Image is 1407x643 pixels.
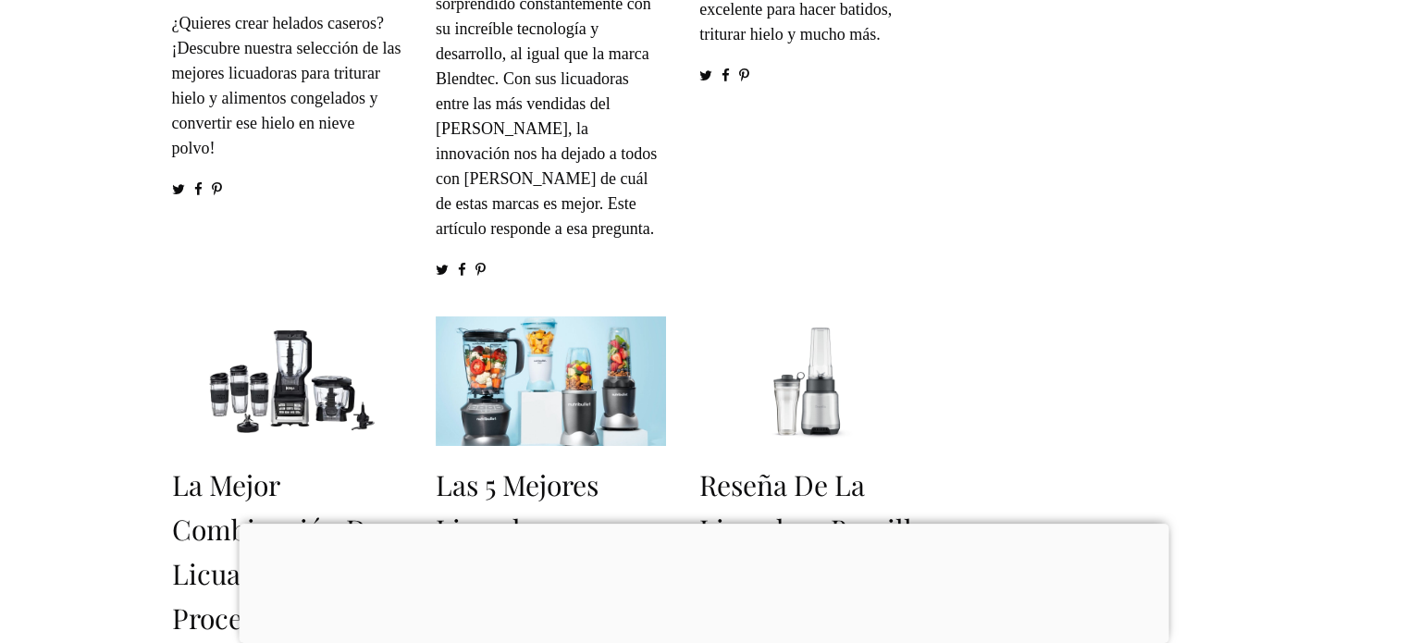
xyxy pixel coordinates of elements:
img: Reseña de la licuadora Breville Boss To Go Sport [699,316,930,446]
img: Las 5 mejores licuadoras NutriBullet de 2022 [436,316,666,446]
img: La mejor combinación de licuadora y procesador de alimentos de 2022 [172,316,402,446]
iframe: Anuncio [239,524,1168,638]
iframe: Anuncio [981,28,1231,583]
font: ¿Quieres crear helados caseros? ¡Descubre nuestra selección de las mejores licuadoras para tritur... [172,14,401,157]
a: Reseña de la licuadora Breville Boss To Go Sport [699,466,926,592]
a: Las 5 mejores licuadoras NutriBullet de 2022 [436,466,615,637]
